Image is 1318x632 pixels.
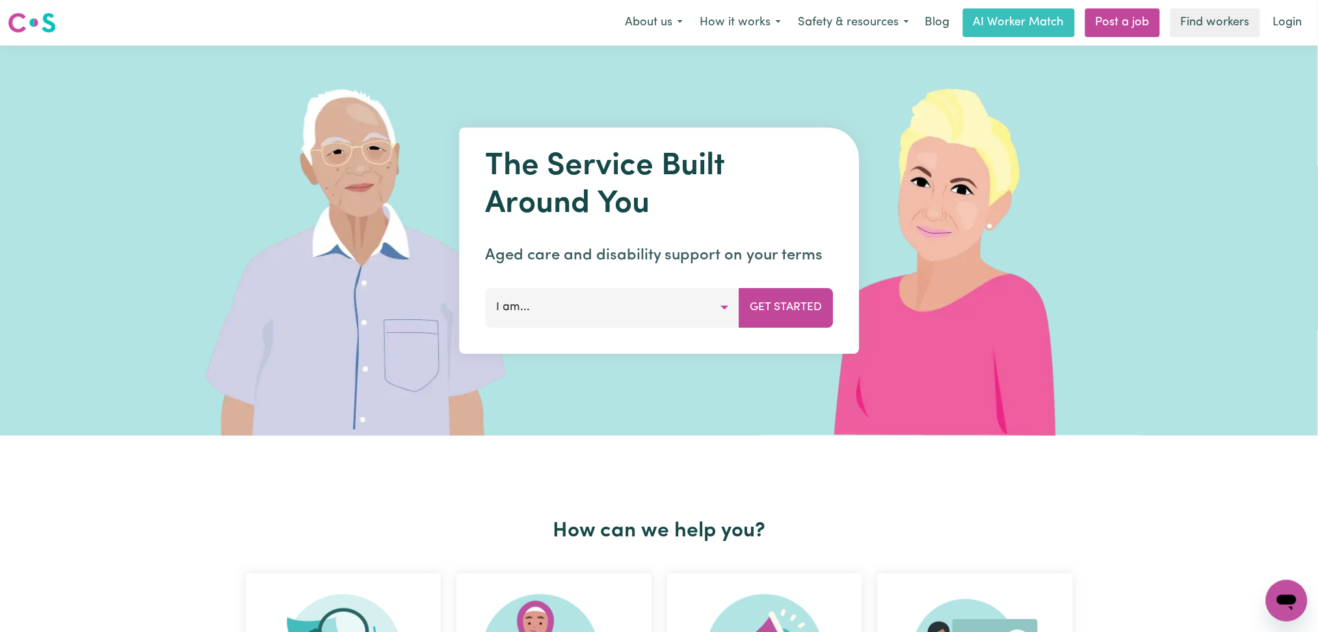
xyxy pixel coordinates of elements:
[1170,8,1260,37] a: Find workers
[238,519,1081,544] h2: How can we help you?
[1265,8,1310,37] a: Login
[1085,8,1160,37] a: Post a job
[485,244,833,267] p: Aged care and disability support on your terms
[789,9,917,36] button: Safety & resources
[8,11,56,34] img: Careseekers logo
[963,8,1075,37] a: AI Worker Match
[485,288,739,327] button: I am...
[739,288,833,327] button: Get Started
[917,8,958,37] a: Blog
[616,9,691,36] button: About us
[8,8,56,38] a: Careseekers logo
[1266,580,1308,622] iframe: Button to launch messaging window
[691,9,789,36] button: How it works
[485,148,833,223] h1: The Service Built Around You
